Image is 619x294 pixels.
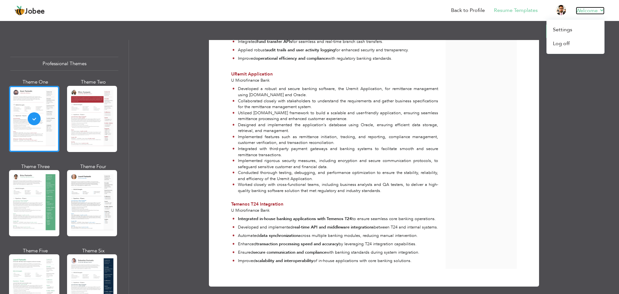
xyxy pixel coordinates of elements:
strong: transaction processing speed and accuracy [256,241,339,247]
span: Temenos T24 Integration [231,201,283,207]
li: Worked closely with cross-functional teams, including business analysts and QA testers, to delive... [232,182,438,194]
li: Designed and implemented the application's database using Oracle, ensuring efficient data storage... [232,122,438,134]
li: Utilized [DOMAIN_NAME] framework to build a scalable and user-friendly application, ensuring seam... [232,110,438,122]
p: Enhanced by leveraging T24 integration capabilities. [238,241,438,247]
li: Implemented rigorous security measures, including encryption and secure communication protocols, ... [232,158,438,170]
img: Profile Img [556,5,566,15]
div: Theme Four [68,163,119,170]
li: Integrated with third-party payment gateways and banking systems to facilitate smooth and secure ... [232,146,438,158]
a: Back to Profile [451,7,485,14]
p: Applied robust for enhanced security and transparency. [238,47,436,53]
p: to ensure seamless core banking operations. [238,216,438,222]
a: Log off [546,37,604,51]
div: Theme Two [68,79,119,86]
p: Automated across multiple banking modules, reducing manual intervention. [238,233,438,239]
div: Theme One [10,79,61,86]
div: Professional Themes [10,57,118,71]
a: Resume Templates [494,7,538,14]
span: Jobee [25,8,45,15]
p: Integrated for seamless and real-time branch cash transfers. [238,39,436,45]
p: Improved with regulatory banking standards. [238,56,436,62]
div: Theme Five [10,248,61,254]
p: Improved of in-house applications with core banking solutions. [238,258,438,264]
a: Settings [546,23,604,37]
strong: operational efficiency and compliance [256,56,328,61]
span: U Microfinance Bank [231,77,270,83]
p: Developed and implemented between T24 and internal systems. [238,224,438,230]
p: Ensured with banking standards during system integration. [238,249,438,256]
li: Collaborated closely with stakeholders to understand the requirements and gather business specifi... [232,98,438,110]
strong: scalability and interoperability [256,258,313,264]
strong: real-time API and middleware integrations [293,224,374,230]
a: Jobee [15,5,45,16]
li: Implemented features such as remittance initiation, tracking, and reporting, compliance managemen... [232,134,438,146]
a: Welcome [576,7,604,15]
li: Developed a robust and secure banking software, the Uremit Application, for remittance management... [232,86,438,98]
strong: secure communication and compliance [253,249,326,255]
img: jobee.io [15,5,25,16]
strong: Integrated in-house banking applications with Temenos T24 [238,216,352,222]
span: URemit Application [231,71,273,77]
strong: audit trails and user activity logging [266,47,335,53]
span: U Microfinance Bank [231,208,270,213]
div: Theme Six [68,248,119,254]
div: Theme Three [10,163,61,170]
strong: fund transfer APIs [257,39,292,45]
strong: data synchronization [259,233,299,238]
li: Conducted thorough testing, debugging, and performance optimization to ensure the stability, reli... [232,170,438,182]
